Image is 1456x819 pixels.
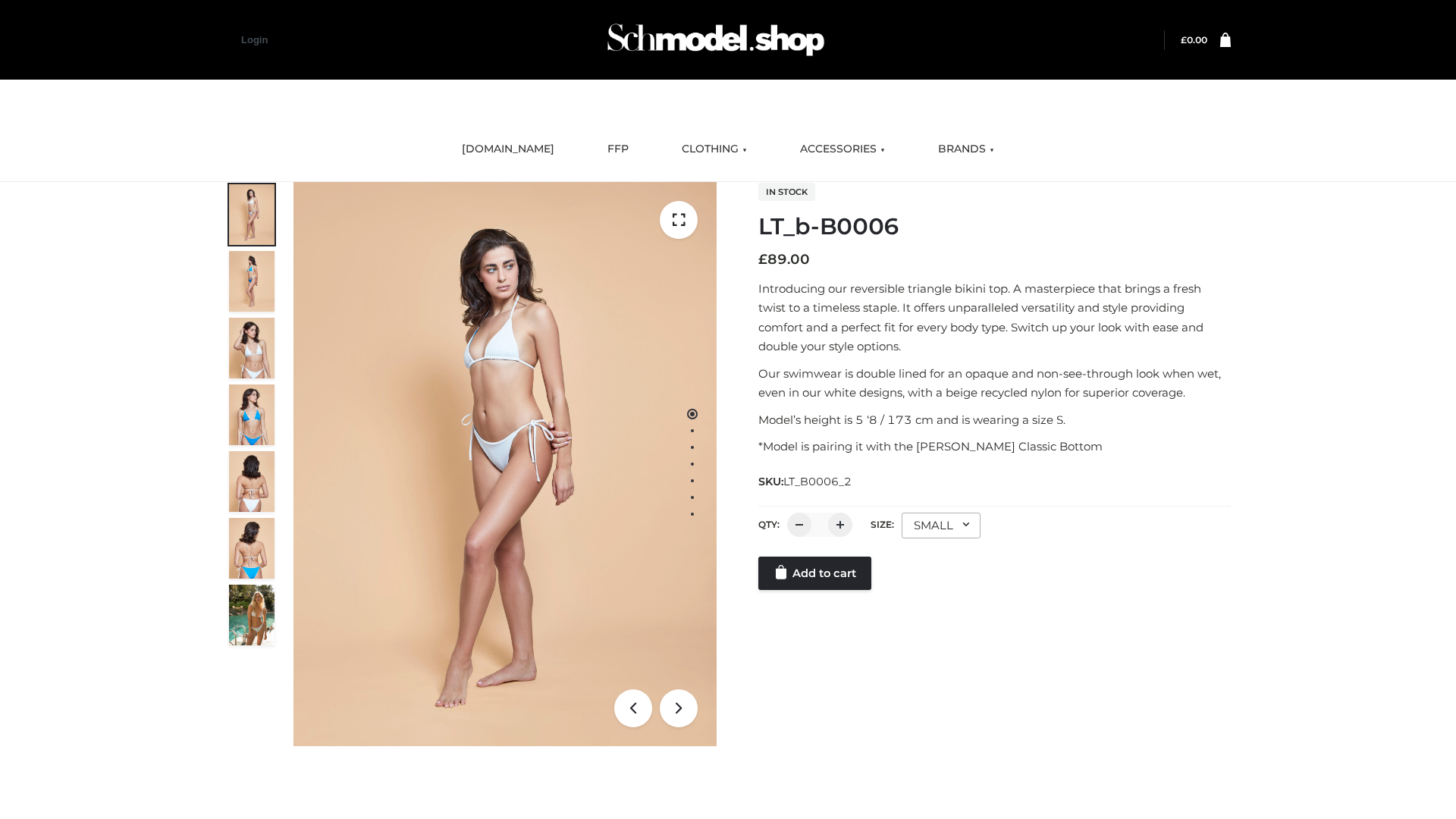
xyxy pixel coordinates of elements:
[927,133,1006,166] a: BRANDS
[789,133,896,166] a: ACCESSORIES
[241,34,268,45] a: Login
[783,475,852,488] span: LT_B0006_2
[229,451,275,512] img: ArielClassicBikiniTop_CloudNine_AzureSky_OW114ECO_7-scaled.jpg
[229,184,275,245] img: ArielClassicBikiniTop_CloudNine_AzureSky_OW114ECO_1-scaled.jpg
[1181,34,1207,45] a: £0.00
[758,472,853,491] span: SKU:
[758,183,815,201] span: In stock
[902,513,981,538] div: SMALL
[1181,34,1207,45] bdi: 0.00
[871,519,894,530] label: Size:
[670,133,758,166] a: CLOTHING
[758,557,871,590] a: Add to cart
[758,410,1231,430] p: Model’s height is 5 ‘8 / 173 cm and is wearing a size S.
[229,518,275,579] img: ArielClassicBikiniTop_CloudNine_AzureSky_OW114ECO_8-scaled.jpg
[229,384,275,445] img: ArielClassicBikiniTop_CloudNine_AzureSky_OW114ECO_4-scaled.jpg
[758,213,1231,240] h1: LT_b-B0006
[596,133,640,166] a: FFP
[602,10,830,70] img: Schmodel Admin 964
[229,318,275,378] img: ArielClassicBikiniTop_CloudNine_AzureSky_OW114ECO_3-scaled.jpg
[450,133,566,166] a: [DOMAIN_NAME]
[758,364,1231,403] p: Our swimwear is double lined for an opaque and non-see-through look when wet, even in our white d...
[758,279,1231,356] p: Introducing our reversible triangle bikini top. A masterpiece that brings a fresh twist to a time...
[1181,34,1187,45] span: £
[293,182,717,746] img: LT_b-B0006
[758,251,810,268] bdi: 89.00
[758,251,767,268] span: £
[758,519,780,530] label: QTY:
[229,585,275,645] img: Arieltop_CloudNine_AzureSky2.jpg
[229,251,275,312] img: ArielClassicBikiniTop_CloudNine_AzureSky_OW114ECO_2-scaled.jpg
[758,437,1231,457] p: *Model is pairing it with the [PERSON_NAME] Classic Bottom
